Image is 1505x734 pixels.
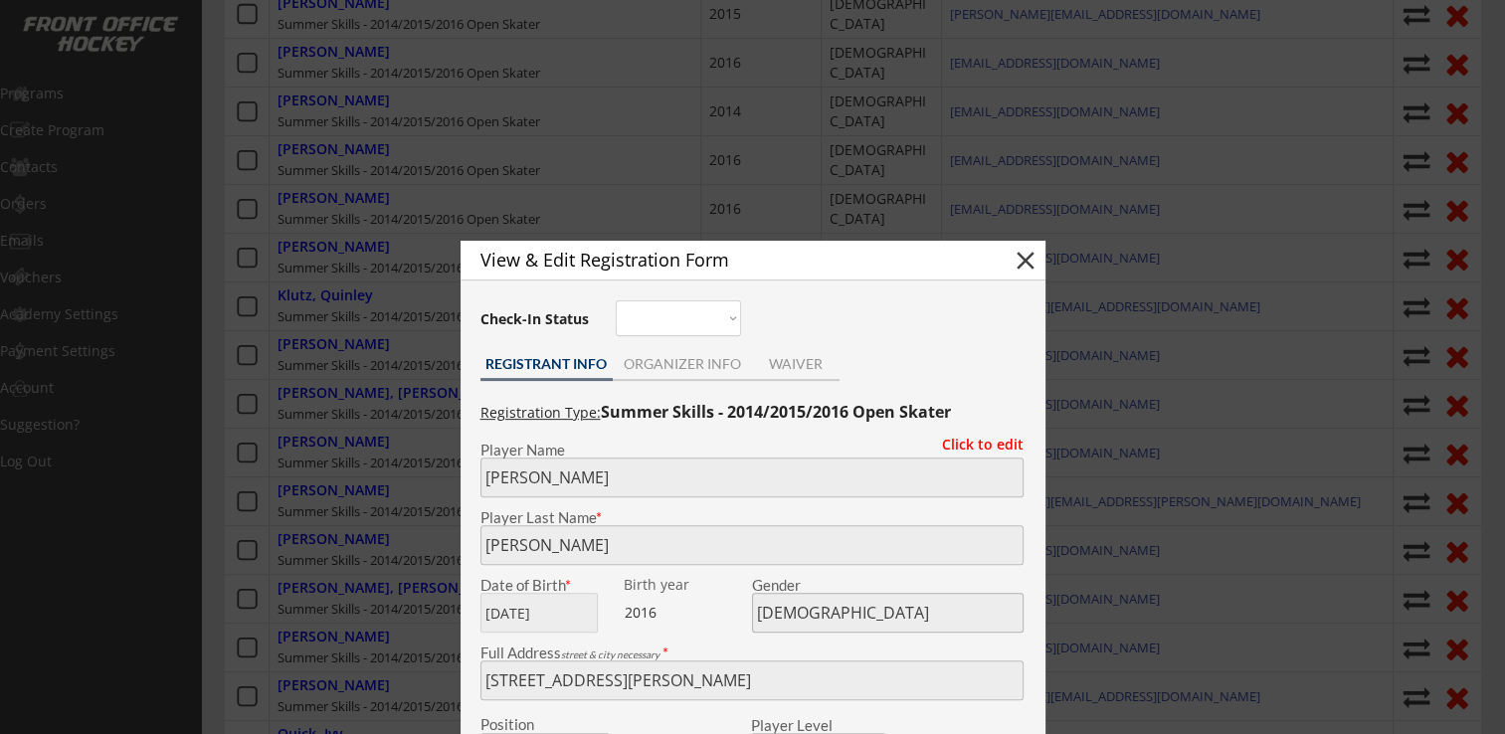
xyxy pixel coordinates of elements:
[480,312,593,326] div: Check-In Status
[480,660,1024,700] input: Street, City, Province/State
[480,645,1024,660] div: Full Address
[480,403,601,422] u: Registration Type:
[601,401,951,423] strong: Summer Skills - 2014/2015/2016 Open Skater
[480,510,1024,525] div: Player Last Name
[927,438,1024,452] div: Click to edit
[751,718,886,733] div: Player Level
[753,357,840,371] div: WAIVER
[480,717,583,732] div: Position
[480,443,1024,458] div: Player Name
[480,251,976,269] div: View & Edit Registration Form
[624,578,748,592] div: Birth year
[752,578,1024,593] div: Gender
[613,357,753,371] div: ORGANIZER INFO
[561,648,659,660] em: street & city necessary
[625,603,749,623] div: 2016
[480,578,610,593] div: Date of Birth
[1011,246,1040,275] button: close
[480,357,613,371] div: REGISTRANT INFO
[624,578,748,593] div: We are transitioning the system to collect and store date of birth instead of just birth year to ...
